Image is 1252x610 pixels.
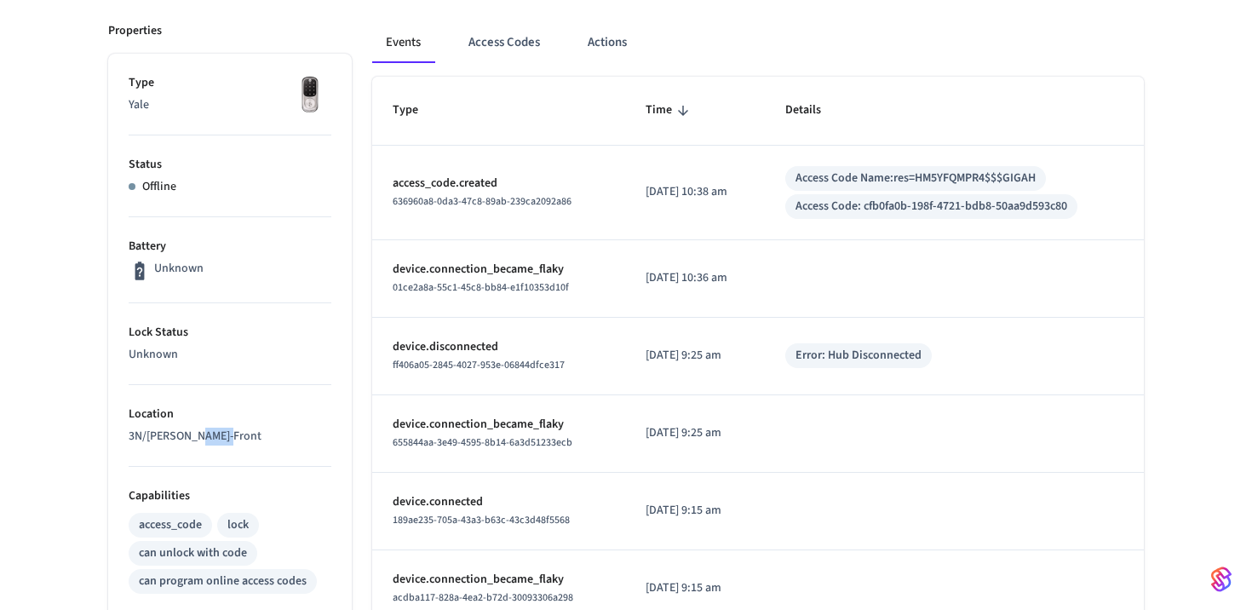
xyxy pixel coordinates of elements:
div: can program online access codes [139,573,307,590]
div: Access Code: cfb0fa0b-198f-4721-bdb8-50aa9d593c80 [795,198,1067,216]
span: acdba117-828a-4ea2-b72d-30093306a298 [393,590,573,605]
div: Error: Hub Disconnected [795,347,922,365]
span: 655844aa-3e49-4595-8b14-6a3d51233ecb [393,435,572,450]
span: 636960a8-0da3-47c8-89ab-239ca2092a86 [393,194,571,209]
p: [DATE] 9:25 am [646,424,744,442]
p: device.connection_became_flaky [393,416,605,434]
p: Location [129,406,331,423]
p: [DATE] 9:15 am [646,502,744,520]
span: 01ce2a8a-55c1-45c8-bb84-e1f10353d10f [393,280,569,295]
span: Details [785,97,843,124]
p: Capabilities [129,487,331,505]
div: access_code [139,516,202,534]
img: Yale Assure Touchscreen Wifi Smart Lock, Satin Nickel, Front [289,74,331,117]
p: Type [129,74,331,92]
p: Status [129,156,331,174]
p: Unknown [154,260,204,278]
img: SeamLogoGradient.69752ec5.svg [1211,566,1232,593]
button: Access Codes [455,22,554,63]
span: Type [393,97,440,124]
div: Access Code Name: res=HM5YFQMPR4$$$GIGAH [795,170,1036,187]
p: Unknown [129,346,331,364]
p: [DATE] 10:38 am [646,183,744,201]
p: [DATE] 9:25 am [646,347,744,365]
div: can unlock with code [139,544,247,562]
p: [DATE] 9:15 am [646,579,744,597]
div: ant example [372,22,1144,63]
button: Events [372,22,434,63]
div: lock [227,516,249,534]
p: Offline [142,178,176,196]
p: device.disconnected [393,338,605,356]
p: Properties [108,22,162,40]
p: Battery [129,238,331,256]
p: 3N/[PERSON_NAME]-Front [129,428,331,446]
p: device.connection_became_flaky [393,571,605,589]
span: Time [646,97,694,124]
span: ff406a05-2845-4027-953e-06844dfce317 [393,358,565,372]
p: device.connection_became_flaky [393,261,605,279]
p: Lock Status [129,324,331,342]
p: Yale [129,96,331,114]
p: device.connected [393,493,605,511]
span: 189ae235-705a-43a3-b63c-43c3d48f5568 [393,513,570,527]
button: Actions [574,22,640,63]
p: [DATE] 10:36 am [646,269,744,287]
p: access_code.created [393,175,605,193]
